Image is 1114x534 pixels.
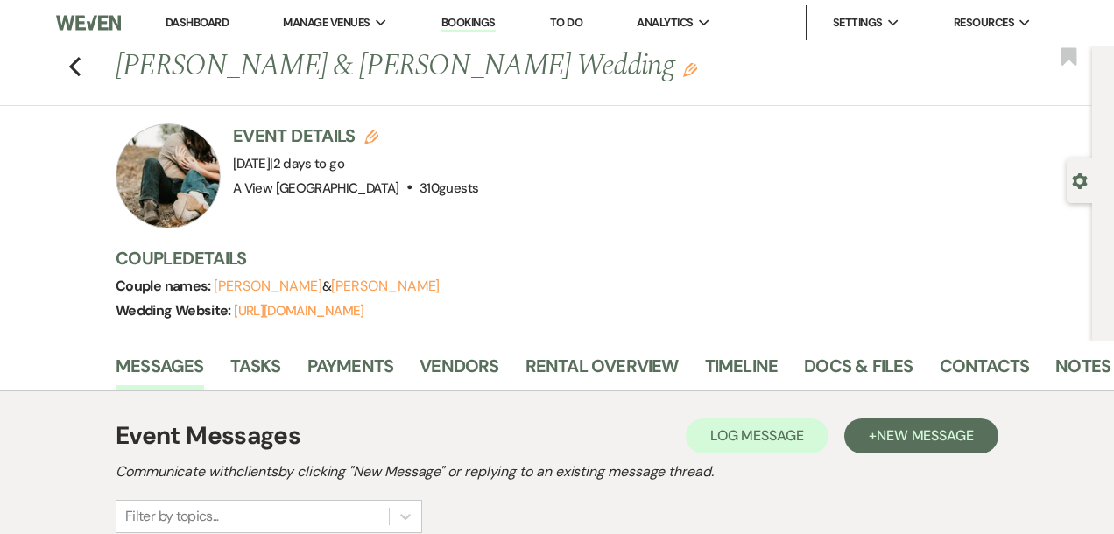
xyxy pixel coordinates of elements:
span: & [214,278,440,295]
h2: Communicate with clients by clicking "New Message" or replying to an existing message thread. [116,461,998,482]
span: New Message [877,426,974,445]
span: Couple names: [116,277,214,295]
a: To Do [550,15,582,30]
span: A View [GEOGRAPHIC_DATA] [233,179,399,197]
span: | [270,155,344,172]
span: Wedding Website: [116,301,234,320]
span: Resources [954,14,1014,32]
a: Notes [1055,352,1110,390]
h1: Event Messages [116,418,300,454]
button: Edit [683,61,697,77]
a: Contacts [940,352,1030,390]
button: [PERSON_NAME] [331,279,440,293]
span: 310 guests [420,179,478,197]
img: Weven Logo [56,4,121,41]
a: Rental Overview [525,352,679,390]
h1: [PERSON_NAME] & [PERSON_NAME] Wedding [116,46,890,88]
button: Log Message [686,418,828,453]
span: [DATE] [233,155,344,172]
h3: Event Details [233,123,478,148]
a: Messages [116,352,204,390]
a: [URL][DOMAIN_NAME] [234,302,363,320]
span: Manage Venues [283,14,370,32]
a: Vendors [420,352,498,390]
a: Docs & Files [804,352,913,390]
a: Timeline [705,352,779,390]
a: Payments [307,352,394,390]
button: Open lead details [1072,172,1088,188]
span: Settings [833,14,883,32]
div: Filter by topics... [125,506,219,527]
a: Tasks [230,352,281,390]
a: Bookings [441,15,496,32]
button: [PERSON_NAME] [214,279,322,293]
button: +New Message [844,418,998,453]
span: Log Message [710,426,804,445]
h3: Couple Details [116,246,1075,271]
a: Dashboard [166,15,229,30]
span: Analytics [637,14,693,32]
span: 2 days to go [273,155,344,172]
